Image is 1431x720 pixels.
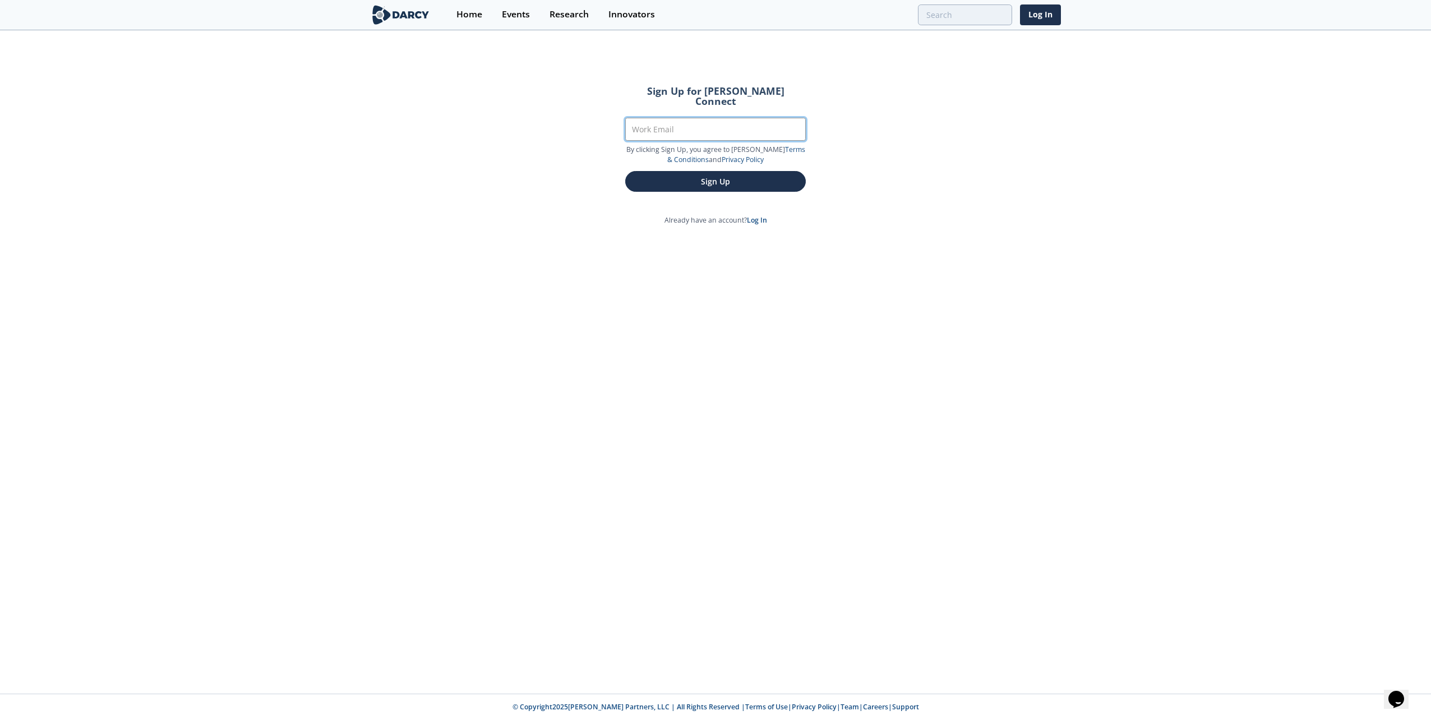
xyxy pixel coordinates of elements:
p: Already have an account? [610,215,821,225]
div: Events [502,10,530,19]
a: Support [892,702,919,712]
button: Sign Up [625,171,806,192]
a: Team [841,702,859,712]
h2: Sign Up for [PERSON_NAME] Connect [625,86,806,106]
div: Research [550,10,589,19]
p: © Copyright 2025 [PERSON_NAME] Partners, LLC | All Rights Reserved | | | | | [301,702,1130,712]
a: Log In [1020,4,1061,25]
a: Terms & Conditions [667,145,805,164]
p: By clicking Sign Up, you agree to [PERSON_NAME] and [625,145,806,165]
a: Privacy Policy [792,702,837,712]
div: Home [456,10,482,19]
a: Log In [747,215,767,225]
a: Careers [863,702,888,712]
a: Privacy Policy [722,155,764,164]
iframe: chat widget [1384,675,1420,709]
input: Advanced Search [918,4,1012,25]
img: logo-wide.svg [370,5,431,25]
input: Work Email [625,118,806,141]
a: Terms of Use [745,702,788,712]
div: Innovators [608,10,655,19]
